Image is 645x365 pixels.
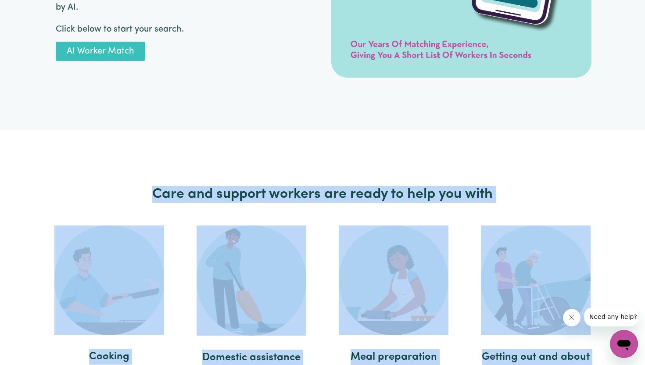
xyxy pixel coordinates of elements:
[38,186,607,203] h2: Care and support workers are ready to help you with
[331,349,456,365] span: Meal preparation
[56,42,145,61] a: AI Worker Match
[473,349,598,365] span: Getting out and about
[563,309,580,326] iframe: Close message
[56,23,316,36] p: Click below to start your search.
[610,330,638,358] iframe: Button to launch messaging window
[584,307,638,326] iframe: Message from company
[47,349,172,365] span: Cooking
